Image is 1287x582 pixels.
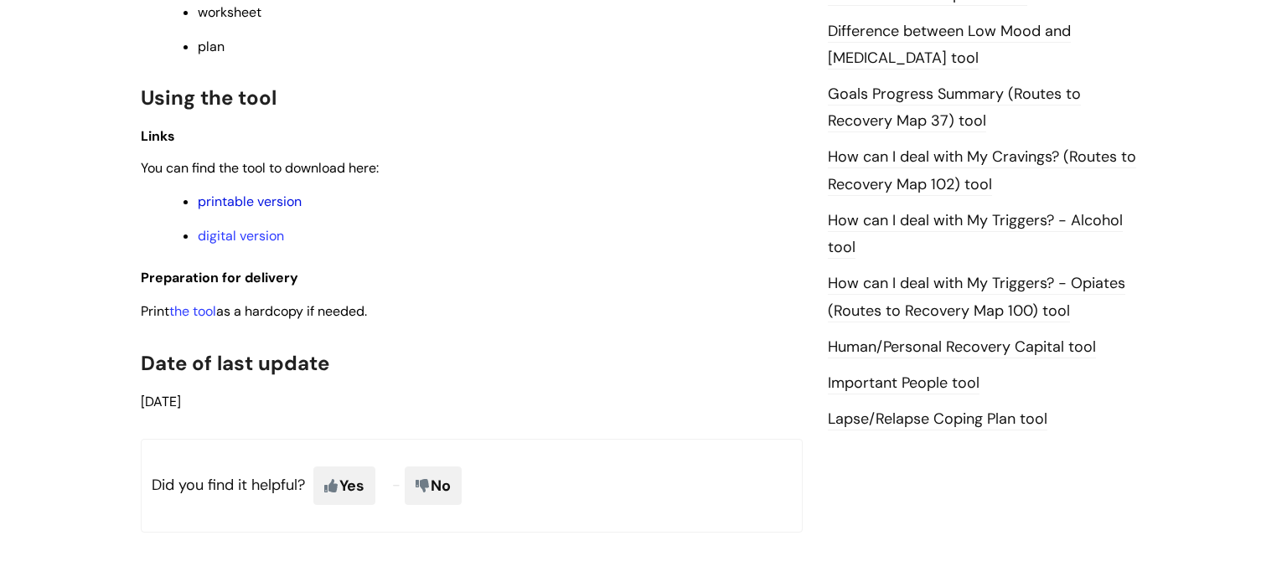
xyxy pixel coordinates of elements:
p: Did you find it helpful? [141,439,803,533]
a: printable version [198,193,302,210]
a: How can I deal with My Cravings? (Routes to Recovery Map 102) tool [828,147,1136,195]
span: Preparation for delivery [141,269,298,286]
span: plan [198,38,225,55]
span: No [405,466,462,505]
a: digital version [198,227,284,245]
a: Lapse/Relapse Coping Plan tool [828,409,1047,430]
a: How can I deal with My Triggers? - Alcohol tool [828,210,1123,259]
a: How can I deal with My Triggers? - Opiates (Routes to Recovery Map 100) tool [828,273,1125,322]
a: Human/Personal Recovery Capital tool [828,337,1096,358]
span: Print as a hardcopy if needed. [141,302,367,320]
a: Difference between Low Mood and [MEDICAL_DATA] tool [828,21,1071,70]
span: worksheet [198,3,261,21]
span: Yes [313,466,375,505]
span: Date of last update [141,350,329,376]
a: the tool [169,302,216,320]
a: Goals Progress Summary (Routes to Recovery Map 37) tool [828,84,1081,132]
span: You can find the tool to download here: [141,159,379,177]
span: Using the tool [141,85,277,111]
span: Links [141,127,175,145]
a: Important People tool [828,373,979,394]
span: [DATE] [141,393,181,410]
